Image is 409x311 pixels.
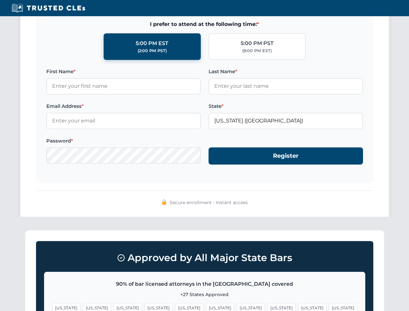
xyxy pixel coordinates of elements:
[209,102,363,110] label: State
[46,113,201,129] input: Enter your email
[209,147,363,165] button: Register
[46,102,201,110] label: Email Address
[46,137,201,145] label: Password
[46,78,201,94] input: Enter your first name
[209,68,363,75] label: Last Name
[52,280,357,288] p: 90% of bar licensed attorneys in the [GEOGRAPHIC_DATA] covered
[136,39,168,48] div: 5:00 PM EST
[209,113,363,129] input: Florida (FL)
[44,249,365,267] h3: Approved by All Major State Bars
[241,39,274,48] div: 5:00 PM PST
[162,200,167,205] img: 🔒
[52,291,357,298] p: +27 States Approved
[170,199,248,206] span: Secure enrollment • Instant access
[138,48,167,54] div: (2:00 PM PST)
[46,68,201,75] label: First Name
[242,48,272,54] div: (8:00 PM EST)
[10,3,87,13] img: Trusted CLEs
[46,20,363,29] span: I prefer to attend at the following time:
[209,78,363,94] input: Enter your last name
